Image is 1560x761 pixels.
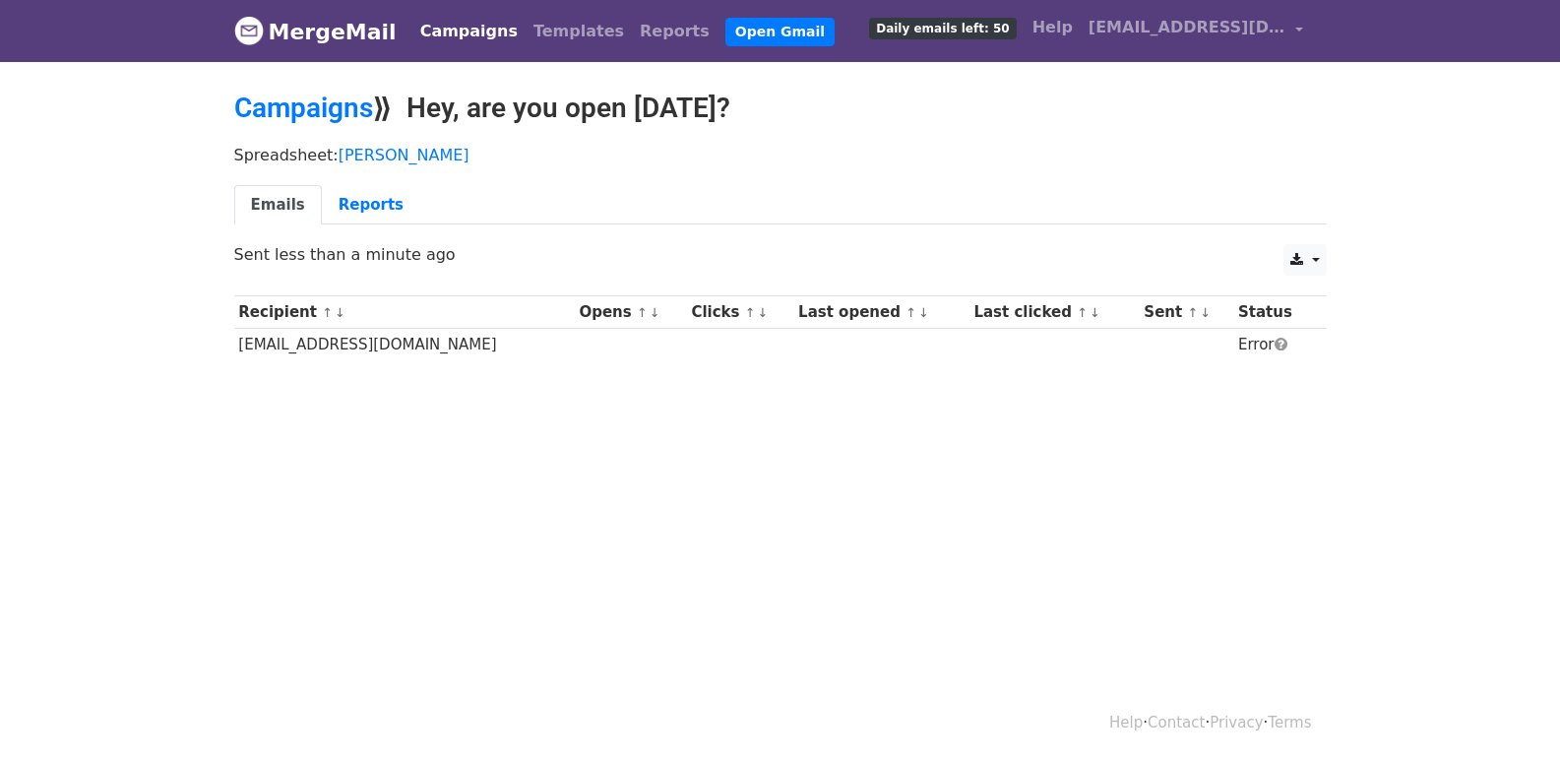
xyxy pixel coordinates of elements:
span: Daily emails left: 50 [869,18,1016,39]
th: Status [1233,296,1314,329]
a: ↑ [637,305,648,320]
a: ↑ [745,305,756,320]
a: Help [1109,714,1143,731]
a: Templates [526,12,632,51]
a: ↑ [1187,305,1198,320]
a: [EMAIL_ADDRESS][DOMAIN_NAME] [1081,8,1311,54]
a: ↑ [322,305,333,320]
a: Reports [632,12,718,51]
th: Last clicked [969,296,1140,329]
a: ↓ [1090,305,1100,320]
iframe: Chat Widget [1462,666,1560,761]
a: Contact [1148,714,1205,731]
a: [PERSON_NAME] [339,146,469,164]
th: Sent [1140,296,1234,329]
td: Error [1233,329,1314,361]
th: Last opened [793,296,968,329]
th: Recipient [234,296,575,329]
th: Clicks [687,296,794,329]
a: ↓ [1200,305,1211,320]
p: Spreadsheet: [234,145,1327,165]
a: ↓ [918,305,929,320]
a: ↑ [905,305,916,320]
span: [EMAIL_ADDRESS][DOMAIN_NAME] [1089,16,1285,39]
a: Emails [234,185,322,225]
a: Reports [322,185,420,225]
td: [EMAIL_ADDRESS][DOMAIN_NAME] [234,329,575,361]
a: ↓ [335,305,345,320]
a: Open Gmail [725,18,835,46]
img: MergeMail logo [234,16,264,45]
a: Terms [1268,714,1311,731]
a: Campaigns [234,92,373,124]
a: Campaigns [412,12,526,51]
a: ↓ [758,305,769,320]
a: ↑ [1077,305,1088,320]
a: Daily emails left: 50 [861,8,1024,47]
p: Sent less than a minute ago [234,244,1327,265]
a: Help [1025,8,1081,47]
a: ↓ [650,305,660,320]
th: Opens [575,296,687,329]
a: Privacy [1210,714,1263,731]
h2: ⟫ Hey, are you open [DATE]? [234,92,1327,125]
a: MergeMail [234,11,397,52]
